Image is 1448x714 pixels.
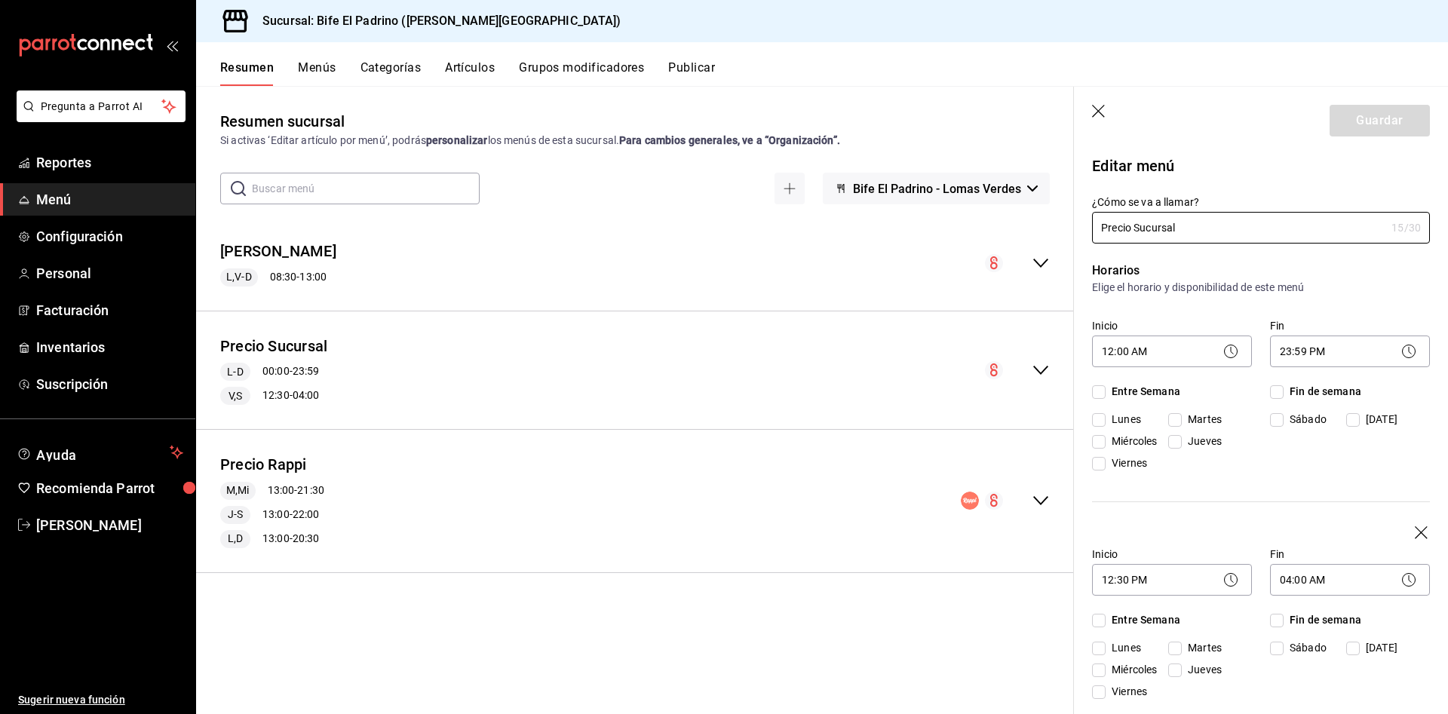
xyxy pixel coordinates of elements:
span: Lunes [1106,412,1141,427]
label: Inicio [1092,549,1252,559]
strong: Para cambios generales, ve a “Organización”. [619,134,840,146]
div: 04:00 AM [1270,564,1430,596]
button: [PERSON_NAME] [220,241,336,262]
span: Configuración [36,226,183,247]
span: M,Mi [220,483,256,498]
div: 15 /30 [1391,220,1421,235]
span: [DATE] [1360,640,1397,656]
div: collapse-menu-row [196,228,1074,299]
button: Precio Sucursal [220,336,327,357]
div: Si activas ‘Editar artículo por menú’, podrás los menús de esta sucursal. [220,133,1050,149]
h3: Sucursal: Bife El Padrino ([PERSON_NAME][GEOGRAPHIC_DATA]) [250,12,621,30]
span: Menú [36,189,183,210]
span: Jueves [1182,434,1222,449]
label: Fin [1270,320,1430,331]
div: 12:00 AM [1092,336,1252,367]
div: collapse-menu-row [196,323,1074,418]
button: Pregunta a Parrot AI [17,90,186,122]
span: Fin de semana [1284,612,1361,628]
span: Viernes [1106,684,1147,700]
span: Sábado [1284,640,1327,656]
span: Entre Semana [1106,384,1180,400]
button: Publicar [668,60,715,86]
strong: personalizar [426,134,488,146]
span: V,S [222,388,248,404]
span: J-S [222,507,249,522]
span: [DATE] [1360,412,1397,427]
label: ¿Cómo se va a llamar? [1092,197,1430,207]
span: Entre Semana [1106,612,1180,628]
div: 08:30 - 13:00 [220,268,336,287]
div: 13:00 - 21:30 [220,482,324,500]
div: 13:00 - 22:00 [220,506,324,524]
span: Pregunta a Parrot AI [41,99,162,115]
div: Resumen sucursal [220,110,345,133]
span: Reportes [36,152,183,173]
label: Inicio [1092,320,1252,331]
span: Bife El Padrino - Lomas Verdes [853,182,1021,196]
input: Buscar menú [252,173,480,204]
span: Lunes [1106,640,1141,656]
span: Personal [36,263,183,283]
button: Menús [298,60,336,86]
span: L,V-D [220,269,258,285]
div: 13:00 - 20:30 [220,530,324,548]
div: 12:30 PM [1092,564,1252,596]
label: Fin [1270,549,1430,559]
button: open_drawer_menu [166,39,178,51]
button: Grupos modificadores [519,60,644,86]
div: collapse-menu-row [196,442,1074,560]
span: Sábado [1284,412,1327,427]
div: 00:00 - 23:59 [220,363,327,381]
button: Categorías [360,60,422,86]
button: Precio Rappi [220,454,307,476]
span: L-D [221,364,249,380]
a: Pregunta a Parrot AI [11,109,186,125]
div: navigation tabs [220,60,1448,86]
button: Artículos [445,60,495,86]
div: 23:59 PM [1270,336,1430,367]
span: [PERSON_NAME] [36,515,183,535]
span: Martes [1182,412,1222,427]
p: Elige el horario y disponibilidad de este menú [1092,280,1430,295]
span: L,D [222,531,249,547]
span: Miércoles [1106,662,1157,678]
span: Miércoles [1106,434,1157,449]
span: Ayuda [36,443,164,461]
span: Jueves [1182,662,1222,678]
span: Suscripción [36,374,183,394]
span: Viernes [1106,455,1147,471]
span: Facturación [36,300,183,320]
span: Sugerir nueva función [18,692,183,708]
button: Resumen [220,60,274,86]
span: Martes [1182,640,1222,656]
p: Editar menú [1092,155,1430,177]
p: Horarios [1092,262,1430,280]
button: Bife El Padrino - Lomas Verdes [823,173,1050,204]
div: 12:30 - 04:00 [220,387,327,405]
span: Recomienda Parrot [36,478,183,498]
span: Inventarios [36,337,183,357]
span: Fin de semana [1284,384,1361,400]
